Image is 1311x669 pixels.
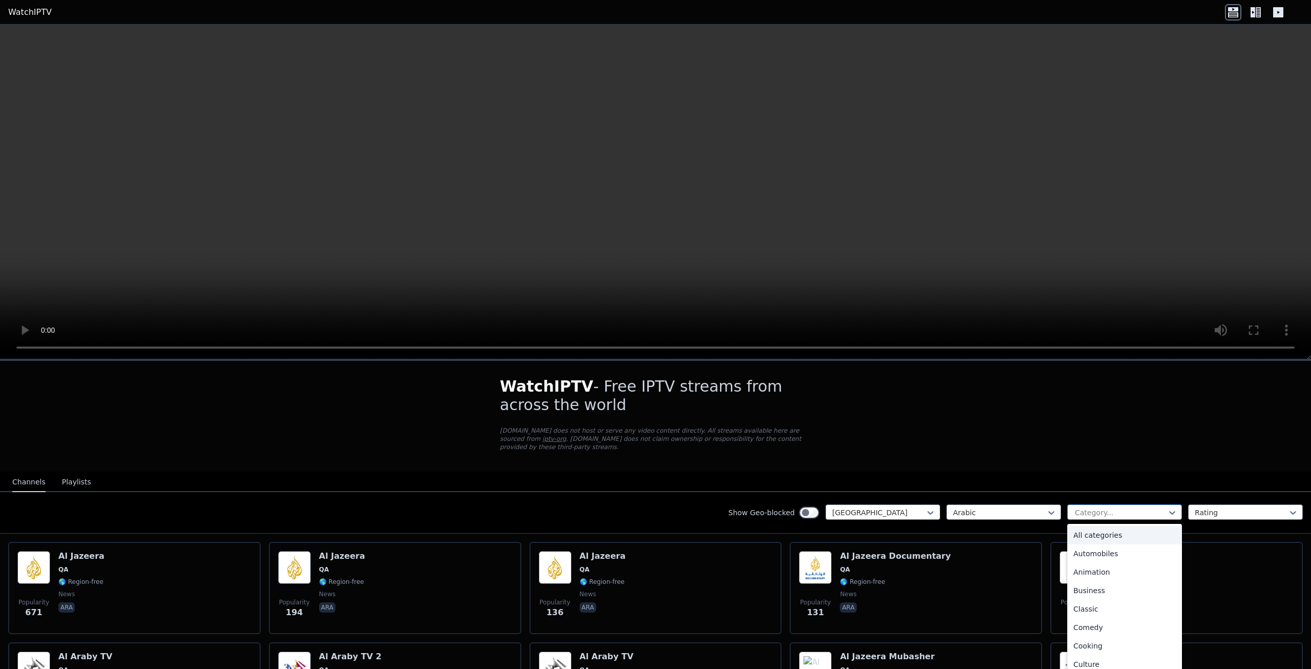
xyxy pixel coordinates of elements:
[580,565,590,574] span: QA
[62,473,91,492] button: Playlists
[542,435,566,442] a: iptv-org
[319,551,365,561] h6: Al Jazeera
[800,598,831,606] span: Popularity
[799,551,832,584] img: Al Jazeera Documentary
[58,652,112,662] h6: Al Araby TV
[580,652,633,662] h6: Al Araby TV
[319,602,335,613] p: ara
[278,551,311,584] img: Al Jazeera
[319,590,335,598] span: news
[540,598,570,606] span: Popularity
[1061,598,1091,606] span: Popularity
[840,590,856,598] span: news
[1067,637,1182,655] div: Cooking
[580,602,596,613] p: ara
[500,427,811,451] p: [DOMAIN_NAME] does not host or serve any video content directly. All streams available here are s...
[580,578,625,586] span: 🌎 Region-free
[58,590,75,598] span: news
[58,602,75,613] p: ara
[12,473,46,492] button: Channels
[17,551,50,584] img: Al Jazeera
[580,590,596,598] span: news
[546,606,563,619] span: 136
[1060,551,1092,584] img: Al Jazeera
[279,598,310,606] span: Popularity
[319,578,364,586] span: 🌎 Region-free
[500,377,811,414] h1: - Free IPTV streams from across the world
[319,652,382,662] h6: Al Araby TV 2
[58,565,69,574] span: QA
[807,606,824,619] span: 131
[840,551,950,561] h6: Al Jazeera Documentary
[1067,544,1182,563] div: Automobiles
[319,565,329,574] span: QA
[840,652,935,662] h6: Al Jazeera Mubasher
[25,606,42,619] span: 671
[286,606,303,619] span: 194
[18,598,49,606] span: Popularity
[840,565,850,574] span: QA
[8,6,52,18] a: WatchIPTV
[539,551,572,584] img: Al Jazeera
[840,602,856,613] p: ara
[1067,581,1182,600] div: Business
[500,377,594,395] span: WatchIPTV
[58,551,104,561] h6: Al Jazeera
[1067,600,1182,618] div: Classic
[58,578,103,586] span: 🌎 Region-free
[1067,563,1182,581] div: Animation
[840,578,885,586] span: 🌎 Region-free
[580,551,626,561] h6: Al Jazeera
[1067,526,1182,544] div: All categories
[728,508,795,518] label: Show Geo-blocked
[1067,618,1182,637] div: Comedy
